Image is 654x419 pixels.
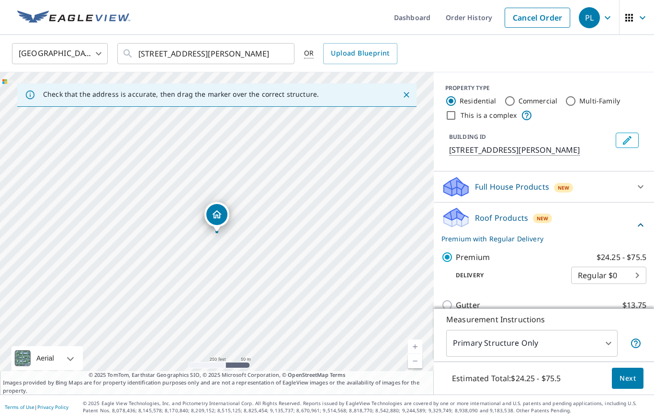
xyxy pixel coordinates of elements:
span: Next [620,373,636,385]
a: Cancel Order [505,8,570,28]
p: Roof Products [475,212,528,224]
a: Current Level 17, Zoom Out [408,354,422,368]
div: Regular $0 [571,262,646,289]
div: Primary Structure Only [446,330,618,357]
button: Next [612,368,643,389]
a: Terms [330,371,346,378]
a: OpenStreetMap [288,371,328,378]
a: Upload Blueprint [323,43,397,64]
p: $13.75 [622,299,646,311]
p: Check that the address is accurate, then drag the marker over the correct structure. [43,90,319,99]
button: Close [400,89,413,101]
span: Upload Blueprint [331,47,389,59]
p: BUILDING ID [449,133,486,141]
div: Dropped pin, building 1, Residential property, 4205 Mimosa Dr Melissa, TX 75454 [204,202,229,232]
button: Edit building 1 [616,133,639,148]
p: Estimated Total: $24.25 - $75.5 [444,368,569,389]
p: $24.25 - $75.5 [597,251,646,263]
span: Your report will include only the primary structure on the property. For example, a detached gara... [630,338,642,349]
p: Gutter [456,299,480,311]
span: New [537,215,548,222]
div: Full House ProductsNew [441,175,646,198]
img: EV Logo [17,11,130,25]
div: [GEOGRAPHIC_DATA] [12,40,108,67]
span: New [558,184,569,192]
p: | [5,404,68,410]
label: Multi-Family [579,96,620,106]
label: This is a complex [461,111,517,120]
a: Current Level 17, Zoom In [408,340,422,354]
p: Premium with Regular Delivery [441,234,635,244]
div: PL [579,7,600,28]
label: Residential [460,96,496,106]
div: Roof ProductsNewPremium with Regular Delivery [441,206,646,244]
p: Measurement Instructions [446,314,642,325]
p: © 2025 Eagle View Technologies, Inc. and Pictometry International Corp. All Rights Reserved. Repo... [83,400,649,414]
input: Search by address or latitude-longitude [138,40,275,67]
label: Commercial [519,96,558,106]
p: Premium [456,251,490,263]
div: PROPERTY TYPE [445,84,643,92]
p: Delivery [441,271,571,280]
span: © 2025 TomTom, Earthstar Geographics SIO, © 2025 Microsoft Corporation, © [89,371,346,379]
p: Full House Products [475,181,549,193]
a: Privacy Policy [37,404,68,410]
a: Terms of Use [5,404,34,410]
div: Aerial [11,346,83,370]
div: Aerial [34,346,57,370]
